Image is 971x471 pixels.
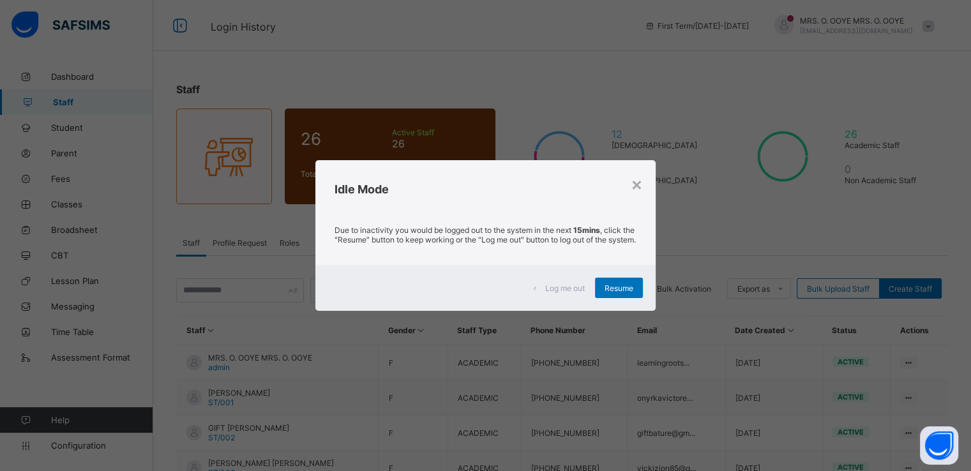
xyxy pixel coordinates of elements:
span: Resume [605,283,633,293]
h2: Idle Mode [335,183,636,196]
span: Log me out [545,283,585,293]
button: Open asap [920,426,958,465]
strong: 15mins [573,225,600,235]
div: × [631,173,643,195]
p: Due to inactivity you would be logged out to the system in the next , click the "Resume" button t... [335,225,636,244]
